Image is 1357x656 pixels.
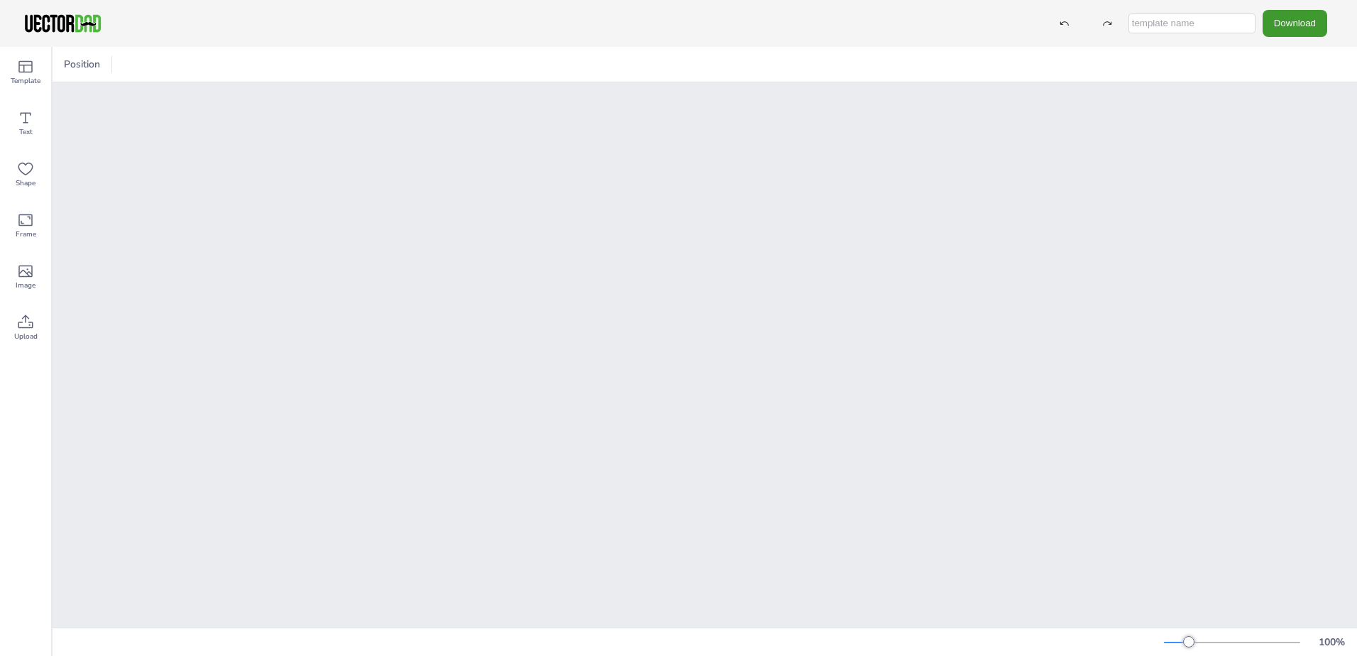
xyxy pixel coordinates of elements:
button: Download [1263,10,1327,36]
div: 100 % [1314,635,1348,649]
span: Frame [16,229,36,240]
span: Shape [16,177,35,189]
span: Upload [14,331,38,342]
span: Text [19,126,33,138]
span: Image [16,280,35,291]
span: Position [61,58,103,71]
span: Template [11,75,40,87]
input: template name [1128,13,1256,33]
img: VectorDad-1.png [23,13,103,34]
